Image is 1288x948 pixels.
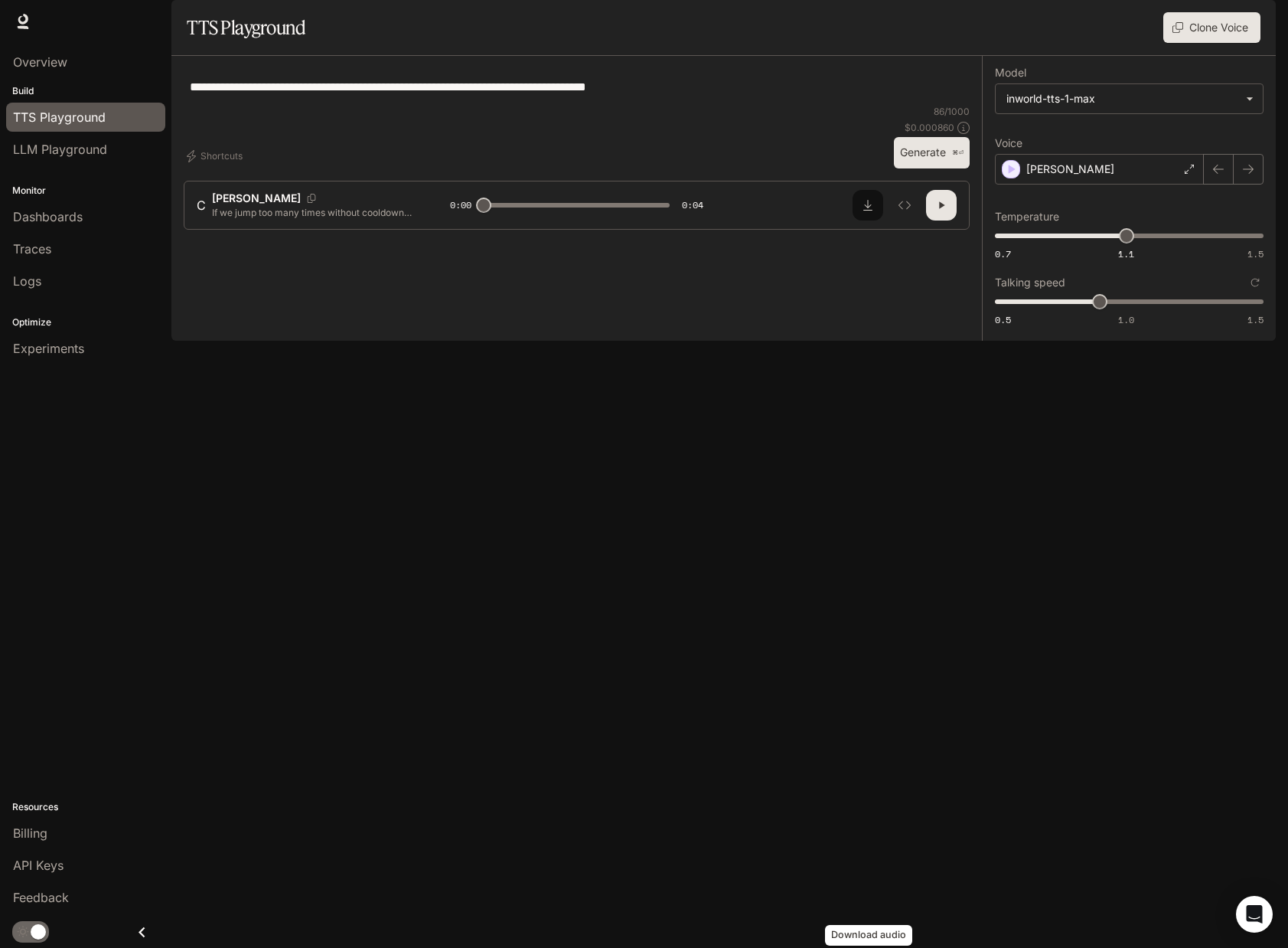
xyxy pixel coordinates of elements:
p: [PERSON_NAME] [1026,162,1114,177]
span: 0.5 [995,313,1011,326]
div: inworld-tts-1-max [996,84,1263,113]
div: Open Intercom Messenger [1236,896,1273,933]
span: 1.0 [1118,313,1134,326]
div: C [197,196,206,214]
h1: TTS Playground [187,12,305,43]
span: 1.5 [1247,247,1264,260]
p: If we jump too many times without cooldown, it could short out your neural circuitry. [212,206,413,219]
button: Inspect [889,190,920,221]
p: $ 0.000860 [905,121,954,134]
p: 86 / 1000 [934,105,970,118]
span: 0:04 [682,198,703,213]
p: Temperature [995,211,1059,222]
button: Copy Voice ID [301,194,322,203]
p: Talking speed [995,277,1065,288]
p: [PERSON_NAME] [212,191,301,206]
p: ⌘⏎ [952,149,964,158]
button: Shortcuts [184,144,249,168]
div: inworld-tts-1-max [1006,91,1238,106]
p: Voice [995,138,1022,149]
button: Clone Voice [1163,12,1260,43]
div: Download audio [825,925,912,946]
button: Download audio [853,190,883,221]
span: 1.1 [1118,247,1134,260]
span: 0:00 [450,198,471,213]
span: 0.7 [995,247,1011,260]
span: 1.5 [1247,313,1264,326]
button: Generate⌘⏎ [894,137,970,168]
button: Reset to default [1247,274,1264,291]
p: Model [995,67,1026,78]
